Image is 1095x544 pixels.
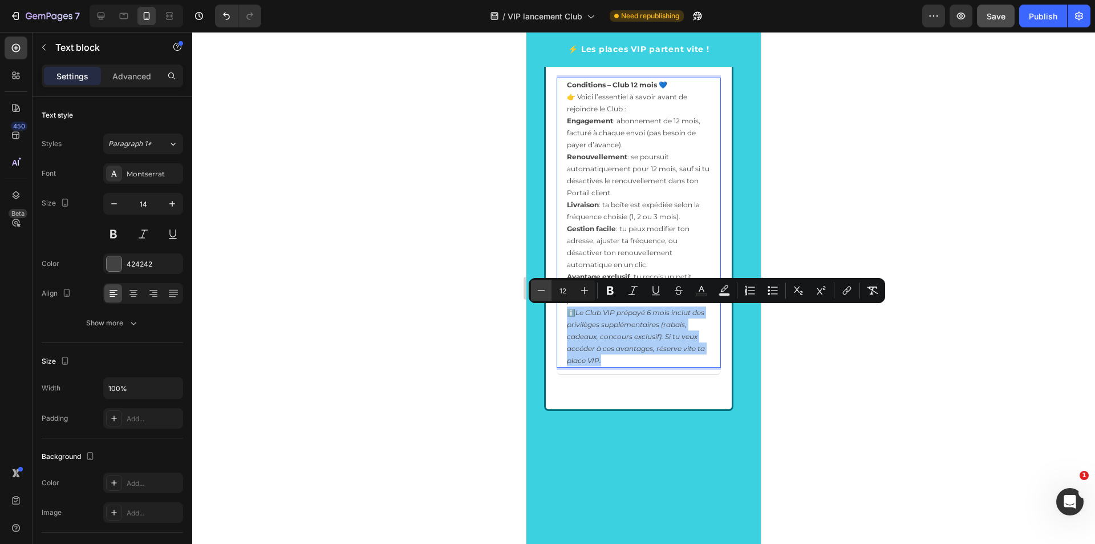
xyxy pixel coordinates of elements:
[75,9,80,23] p: 7
[56,70,88,82] p: Settings
[42,413,68,424] div: Padding
[1029,10,1057,22] div: Publish
[5,5,85,27] button: 7
[127,169,180,179] div: Montserrat
[127,259,180,269] div: 424242
[621,11,679,21] span: Need republishing
[55,41,152,54] p: Text block
[215,5,261,27] div: Undo/Redo
[103,134,183,154] button: Paragraph 1*
[42,259,59,269] div: Color
[1080,471,1089,480] span: 1
[42,354,72,369] div: Size
[42,168,56,179] div: Font
[104,378,182,398] input: Auto
[86,317,139,329] div: Show more
[42,478,59,488] div: Color
[529,278,885,303] div: Editor contextual toolbar
[987,11,1005,21] span: Save
[42,110,73,120] div: Text style
[502,10,505,22] span: /
[977,5,1015,27] button: Save
[42,507,62,518] div: Image
[42,286,74,301] div: Align
[108,139,152,149] span: Paragraph 1*
[508,10,582,22] span: VIP lancement Club
[9,209,27,218] div: Beta
[11,122,27,131] div: 450
[42,139,62,149] div: Styles
[127,478,180,489] div: Add...
[1056,488,1084,515] iframe: Intercom live chat
[127,508,180,518] div: Add...
[1019,5,1067,27] button: Publish
[112,70,151,82] p: Advanced
[42,449,97,465] div: Background
[127,414,180,424] div: Add...
[42,383,60,393] div: Width
[526,32,761,544] iframe: Design area
[42,313,183,333] button: Show more
[42,196,72,211] div: Size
